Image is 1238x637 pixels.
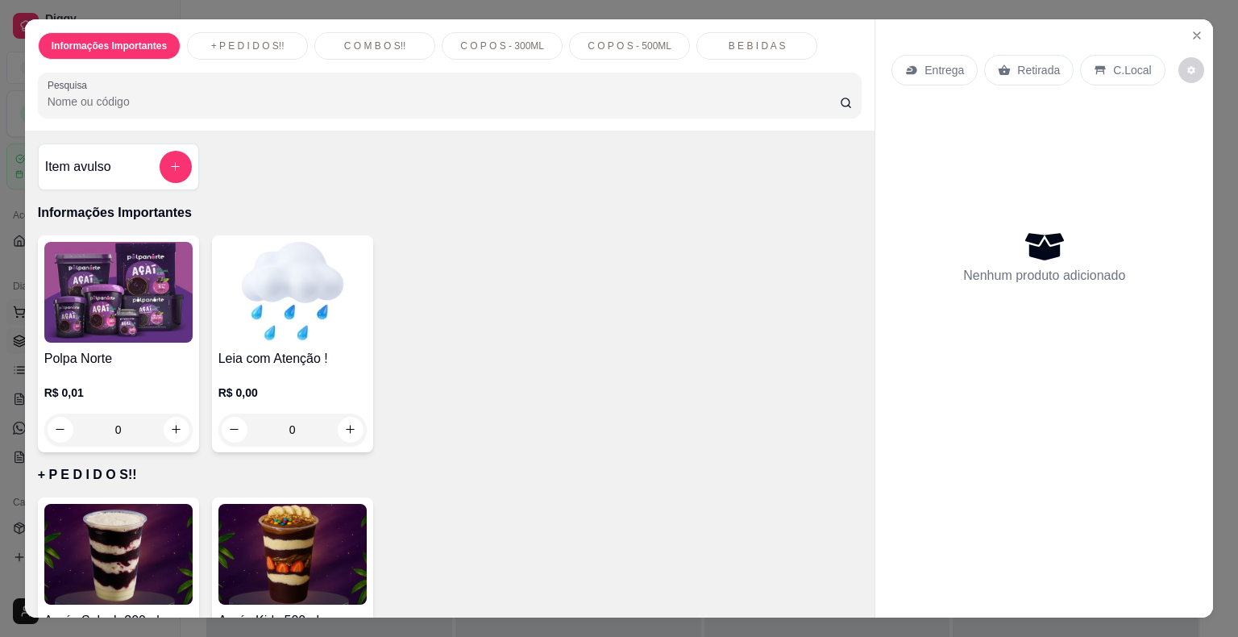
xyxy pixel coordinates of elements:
p: C O P O S - 500ML [588,40,671,52]
p: C.Local [1113,62,1151,78]
button: increase-product-quantity [164,417,189,443]
h4: Açaí - Kids 500ml [218,611,367,631]
h4: Polpa Norte [44,349,193,368]
p: B E B I D A S [729,40,786,52]
label: Pesquisa [48,78,93,92]
img: product-image [218,242,367,343]
p: C O M B O S!! [344,40,406,52]
button: increase-product-quantity [338,417,364,443]
button: decrease-product-quantity [1178,57,1204,83]
img: product-image [44,242,193,343]
img: product-image [44,504,193,605]
p: Entrega [924,62,964,78]
p: + P E D I D O S!! [38,465,862,485]
button: decrease-product-quantity [222,417,247,443]
p: Nenhum produto adicionado [963,266,1125,285]
input: Pesquisa [48,94,840,110]
button: Close [1184,23,1210,48]
h4: Item avulso [45,157,111,177]
button: add-separate-item [160,151,192,183]
img: product-image [218,504,367,605]
p: Informações Importantes [52,40,167,52]
button: decrease-product-quantity [48,417,73,443]
p: C O P O S - 300ML [460,40,544,52]
p: Retirada [1017,62,1060,78]
p: R$ 0,00 [218,385,367,401]
h4: Açaí - Splash 300ml [44,611,193,631]
h4: Leia com Atenção ! [218,349,367,368]
p: R$ 0,01 [44,385,193,401]
p: + P E D I D O S!! [211,40,285,52]
p: Informações Importantes [38,203,862,223]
